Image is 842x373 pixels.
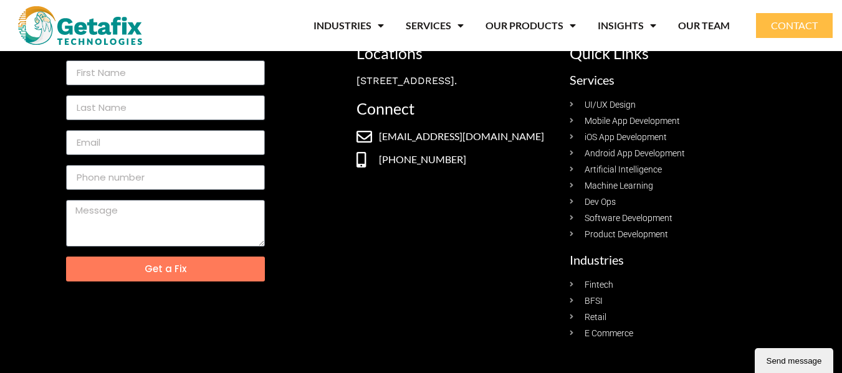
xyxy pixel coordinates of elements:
h2: Quick Links [570,45,770,61]
a: iOS App Development [570,131,770,144]
a: CONTACT [756,13,833,38]
h2: Locations [356,45,557,61]
a: Mobile App Development [570,115,770,128]
span: Software Development [581,212,672,225]
span: E Commerce [581,327,633,340]
span: Machine Learning [581,179,653,192]
span: Mobile App Development [581,115,680,128]
a: INDUSTRIES [313,11,384,40]
input: First Name [66,60,265,85]
nav: Menu [166,11,730,40]
input: Email [66,130,265,155]
button: Get a Fix [66,257,265,281]
a: BFSI [570,295,770,308]
span: iOS App Development [581,131,667,144]
a: [PHONE_NUMBER] [356,152,557,168]
h2: Services [570,73,770,86]
a: OUR PRODUCTS [486,11,576,40]
a: Machine Learning [570,179,770,192]
span: Retail [581,311,606,324]
span: UI/UX Design [581,98,636,111]
a: Android App Development [570,147,770,160]
span: [EMAIL_ADDRESS][DOMAIN_NAME] [376,129,544,144]
a: Fintech [570,278,770,291]
span: Product Development [581,228,668,241]
input: Last Name [66,95,265,120]
a: UI/UX Design [570,98,770,111]
span: Android App Development [581,147,685,160]
a: Product Development [570,228,770,241]
h2: Industries [570,253,770,266]
a: OUR TEAM [678,11,730,40]
span: Get a Fix [145,264,186,273]
div: [STREET_ADDRESS]. [356,73,557,88]
h2: Connect [356,101,557,116]
span: Dev Ops [581,196,616,209]
input: Only numbers and phone characters (#, -, *, etc) are accepted. [66,165,265,190]
a: E Commerce [570,327,770,340]
a: Dev Ops [570,196,770,209]
a: Artificial Intelligence [570,163,770,176]
span: BFSI [581,295,603,308]
iframe: chat widget [755,346,836,373]
img: web and mobile application development company [18,6,142,45]
span: CONTACT [771,21,818,31]
a: Software Development [570,212,770,225]
a: SERVICES [406,11,464,40]
a: Retail [570,311,770,324]
a: INSIGHTS [598,11,656,40]
span: [PHONE_NUMBER] [376,152,466,167]
a: [EMAIL_ADDRESS][DOMAIN_NAME] [356,129,557,144]
form: footer Form [66,60,265,291]
span: Fintech [581,278,613,291]
span: Artificial Intelligence [581,163,662,176]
